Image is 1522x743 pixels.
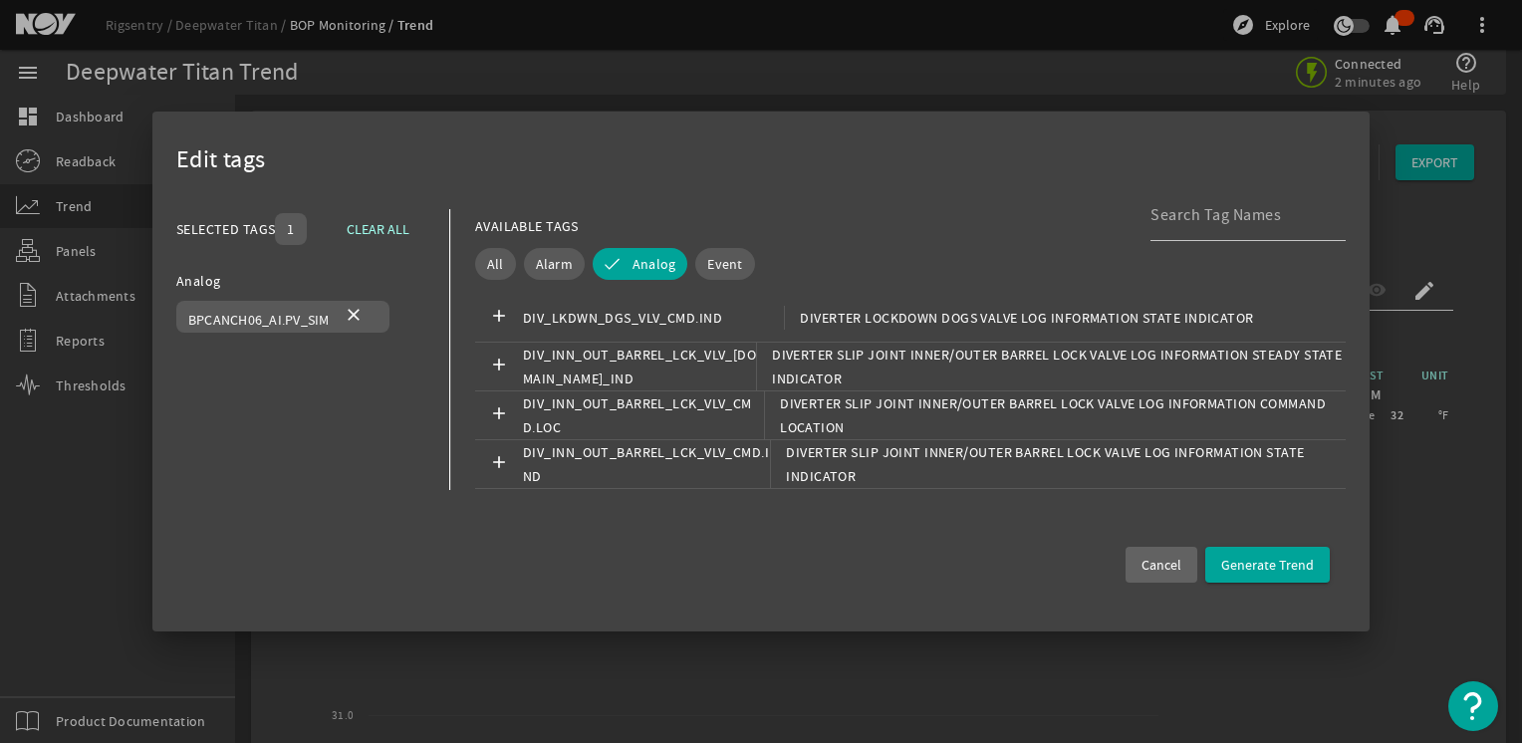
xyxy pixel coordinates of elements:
mat-icon: add [487,452,511,476]
button: Generate Trend [1205,547,1330,583]
span: All [487,254,504,274]
mat-icon: add [487,306,511,330]
div: SELECTED TAGS [176,217,276,241]
input: Search Tag Names [1150,203,1330,227]
span: DIV_LKDWN_DGS_VLV_CMD.IND [523,306,784,330]
mat-icon: close [342,305,366,329]
button: Cancel [1126,547,1197,583]
span: Generate Trend [1221,555,1314,575]
span: Analog [633,254,676,274]
span: BPCANCH06_AI.PV_SIM [188,311,330,329]
button: CLEAR ALL [331,211,425,247]
span: DIVERTER SLIP JOINT INNER/OUTER BARREL LOCK VALVE LOG INFORMATION COMMAND LOCATION [764,391,1346,439]
span: Event [707,254,742,274]
span: Cancel [1141,555,1181,575]
span: DIVERTER SLIP JOINT INNER/OUTER BARREL LOCK VALVE LOG INFORMATION STATE INDICATOR [770,440,1346,488]
span: DIVERTER SLIP JOINT INNER/OUTER BARREL LOCK VALVE LOG INFORMATION STEADY STATE INDICATOR [756,343,1346,390]
div: Edit tags [176,135,1346,185]
span: DIV_INN_OUT_BARREL_LCK_VLV_CMD.IND [523,440,770,488]
button: Open Resource Center [1448,681,1498,731]
mat-icon: add [487,355,511,378]
div: Analog [176,269,425,293]
span: Alarm [536,254,573,274]
span: DIVERTER LOCKDOWN DOGS VALVE LOG INFORMATION STATE INDICATOR [784,306,1253,330]
span: CLEAR ALL [347,217,409,241]
div: AVAILABLE TAGS [475,214,579,238]
span: DIV_INN_OUT_BARREL_LCK_VLV_CMD.LOC [523,391,764,439]
span: DIV_INN_OUT_BARREL_LCK_VLV_[DOMAIN_NAME]_IND [523,343,756,390]
mat-icon: add [487,403,511,427]
span: 1 [287,219,294,239]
